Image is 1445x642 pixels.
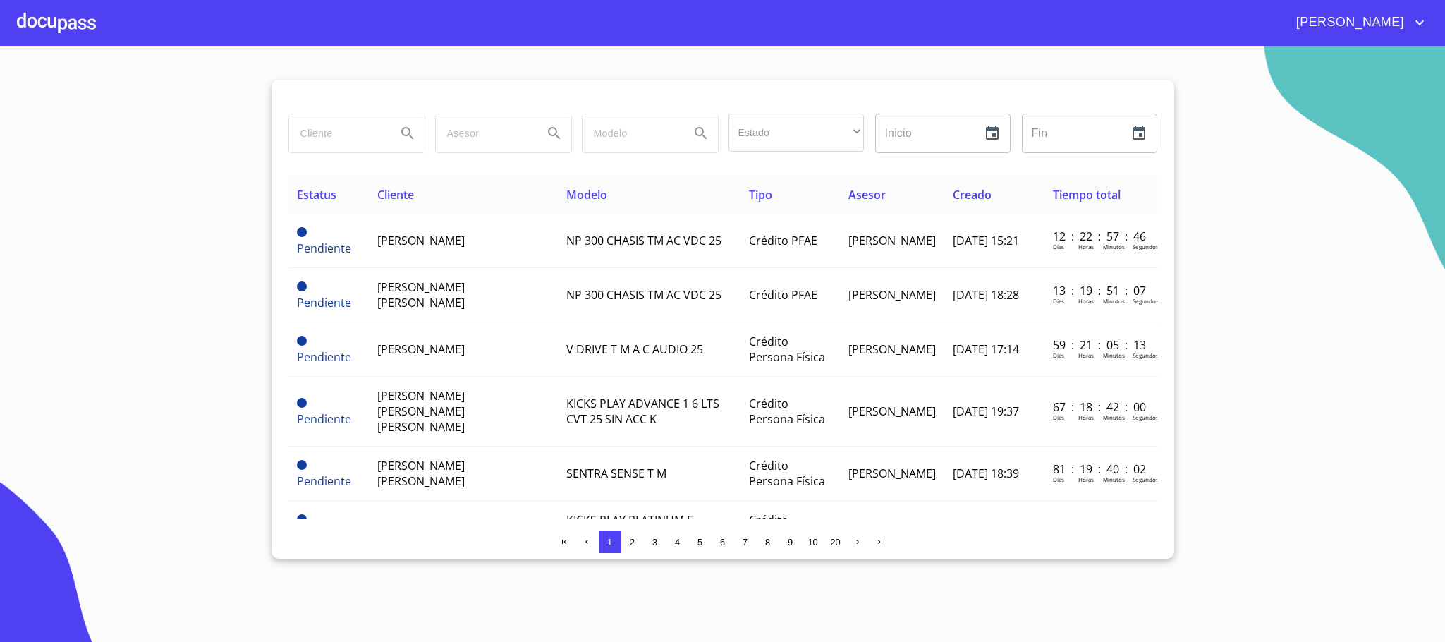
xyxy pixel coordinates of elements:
span: Pendiente [297,411,351,427]
span: [PERSON_NAME] [PERSON_NAME] [377,279,465,310]
span: Tiempo total [1053,187,1121,202]
button: 1 [599,531,621,553]
span: [DATE] 17:14 [953,341,1019,357]
span: [DATE] 18:39 [953,466,1019,481]
button: 10 [802,531,824,553]
span: Crédito Persona Física [749,396,825,427]
p: Minutos [1103,243,1125,250]
p: Horas [1078,297,1094,305]
p: Segundos [1133,413,1159,421]
span: [PERSON_NAME] [848,466,936,481]
span: 7 [743,537,748,547]
p: 84 : 02 : 54 : 11 [1053,516,1148,531]
p: Dias [1053,297,1064,305]
span: Pendiente [297,295,351,310]
span: KICKS PLAY PLATINUM E POWER 24 BITONO [566,512,693,543]
input: search [289,114,385,152]
button: 8 [757,531,779,553]
input: search [583,114,678,152]
button: Search [684,116,718,150]
p: Horas [1078,243,1094,250]
p: 67 : 18 : 42 : 00 [1053,399,1148,415]
span: Creado [953,187,992,202]
span: Crédito PFAE [749,233,817,248]
span: 20 [830,537,840,547]
span: [PERSON_NAME] [PERSON_NAME] [PERSON_NAME] [377,388,465,435]
span: Cliente [377,187,414,202]
p: Horas [1078,413,1094,421]
span: [PERSON_NAME] [848,233,936,248]
span: Pendiente [297,349,351,365]
span: Crédito PFAE [749,287,817,303]
span: [PERSON_NAME] [848,404,936,419]
p: Dias [1053,351,1064,359]
span: [DATE] 15:21 [953,233,1019,248]
span: SENTRA SENSE T M [566,466,666,481]
span: Pendiente [297,336,307,346]
span: 1 [607,537,612,547]
button: 5 [689,531,712,553]
span: [PERSON_NAME] [377,341,465,357]
button: 2 [621,531,644,553]
span: Pendiente [297,398,307,408]
button: 3 [644,531,666,553]
span: [PERSON_NAME] [848,341,936,357]
p: 13 : 19 : 51 : 07 [1053,283,1148,298]
button: 6 [712,531,734,553]
p: Dias [1053,476,1064,483]
p: 59 : 21 : 05 : 13 [1053,337,1148,353]
span: Pendiente [297,460,307,470]
button: 7 [734,531,757,553]
p: Minutos [1103,297,1125,305]
span: NP 300 CHASIS TM AC VDC 25 [566,233,721,248]
button: Search [537,116,571,150]
button: 4 [666,531,689,553]
span: V DRIVE T M A C AUDIO 25 [566,341,703,357]
div: ​ [728,114,864,152]
span: 2 [630,537,635,547]
span: [PERSON_NAME] [PERSON_NAME] [377,458,465,489]
input: search [436,114,532,152]
button: account of current user [1286,11,1428,34]
p: 12 : 22 : 57 : 46 [1053,229,1148,244]
p: Horas [1078,351,1094,359]
p: Dias [1053,413,1064,421]
p: Segundos [1133,297,1159,305]
span: 6 [720,537,725,547]
span: Crédito Persona Física [749,512,825,543]
p: Horas [1078,476,1094,483]
span: [PERSON_NAME] [377,233,465,248]
span: 10 [807,537,817,547]
span: Pendiente [297,227,307,237]
span: Asesor [848,187,886,202]
button: 9 [779,531,802,553]
span: Tipo [749,187,772,202]
span: NP 300 CHASIS TM AC VDC 25 [566,287,721,303]
span: Modelo [566,187,607,202]
span: 9 [788,537,793,547]
span: [PERSON_NAME] [848,287,936,303]
span: Crédito Persona Física [749,334,825,365]
button: Search [391,116,425,150]
span: 4 [675,537,680,547]
span: Pendiente [297,514,307,524]
span: Pendiente [297,281,307,291]
span: Estatus [297,187,336,202]
span: KICKS PLAY ADVANCE 1 6 LTS CVT 25 SIN ACC K [566,396,719,427]
p: 81 : 19 : 40 : 02 [1053,461,1148,477]
p: Minutos [1103,351,1125,359]
span: 5 [697,537,702,547]
span: [PERSON_NAME] [1286,11,1411,34]
span: Pendiente [297,473,351,489]
p: Minutos [1103,476,1125,483]
span: Pendiente [297,241,351,256]
p: Segundos [1133,476,1159,483]
p: Minutos [1103,413,1125,421]
p: Dias [1053,243,1064,250]
span: 3 [652,537,657,547]
p: Segundos [1133,351,1159,359]
span: [DATE] 19:37 [953,404,1019,419]
button: 20 [824,531,847,553]
span: Crédito Persona Física [749,458,825,489]
span: [DATE] 18:28 [953,287,1019,303]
